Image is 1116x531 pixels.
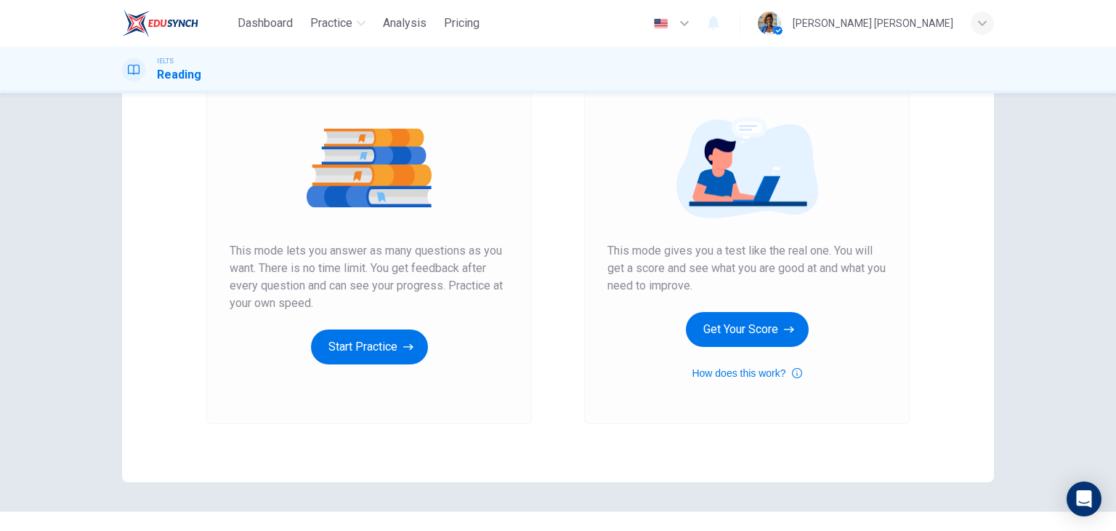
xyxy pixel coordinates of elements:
[232,10,299,36] button: Dashboard
[377,10,432,36] button: Analysis
[444,15,480,32] span: Pricing
[1067,482,1101,516] div: Open Intercom Messenger
[304,10,371,36] button: Practice
[311,330,428,364] button: Start Practice
[157,56,174,66] span: IELTS
[122,9,198,38] img: EduSynch logo
[122,9,232,38] a: EduSynch logo
[383,15,426,32] span: Analysis
[793,15,953,32] div: [PERSON_NAME] [PERSON_NAME]
[310,15,352,32] span: Practice
[230,242,509,312] span: This mode lets you answer as many questions as you want. There is no time limit. You get feedback...
[607,242,886,295] span: This mode gives you a test like the real one. You will get a score and see what you are good at a...
[686,312,809,347] button: Get Your Score
[652,18,670,29] img: en
[438,10,485,36] button: Pricing
[692,364,801,382] button: How does this work?
[157,66,201,84] h1: Reading
[758,12,781,35] img: Profile picture
[238,15,293,32] span: Dashboard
